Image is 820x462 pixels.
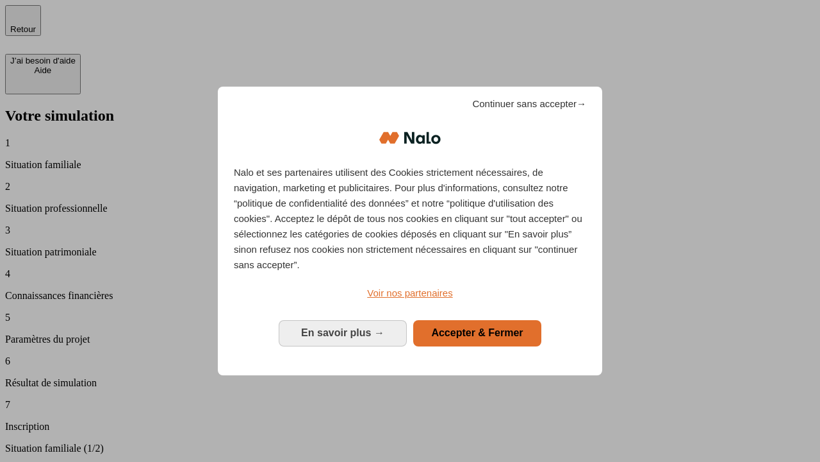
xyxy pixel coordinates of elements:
span: En savoir plus → [301,327,384,338]
span: Accepter & Fermer [431,327,523,338]
button: En savoir plus: Configurer vos consentements [279,320,407,346]
div: Bienvenue chez Nalo Gestion du consentement [218,87,602,375]
span: Voir nos partenaires [367,287,452,298]
a: Voir nos partenaires [234,286,586,301]
p: Nalo et ses partenaires utilisent des Cookies strictement nécessaires, de navigation, marketing e... [234,165,586,273]
button: Accepter & Fermer: Accepter notre traitement des données et fermer [413,320,541,346]
img: Logo [379,119,441,157]
span: Continuer sans accepter→ [472,96,586,112]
